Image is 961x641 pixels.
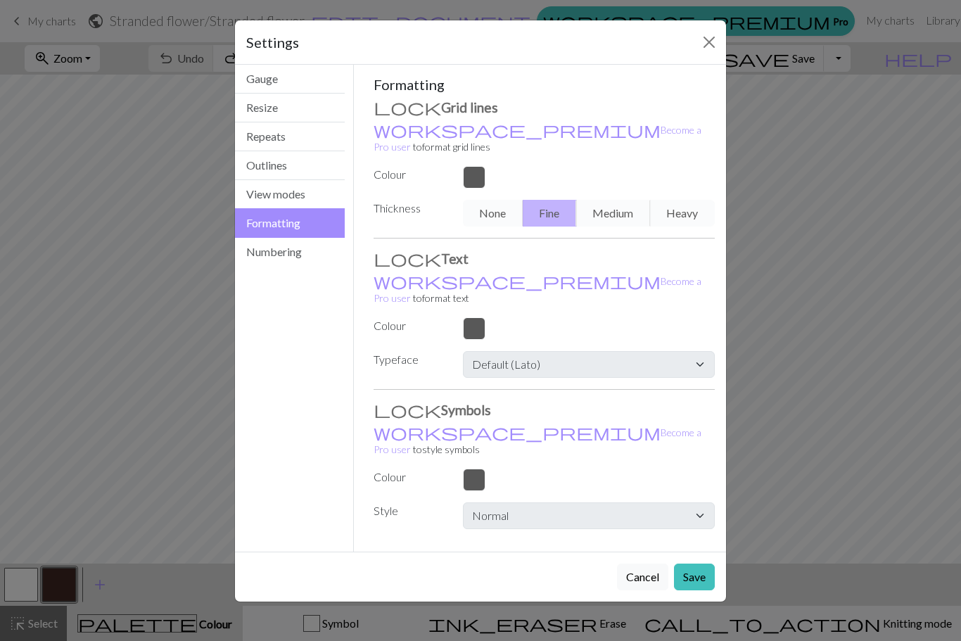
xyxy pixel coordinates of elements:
[374,124,701,153] a: Become a Pro user
[374,120,661,139] span: workspace_premium
[374,426,701,455] small: to style symbols
[246,32,299,53] h5: Settings
[374,250,715,267] h3: Text
[374,271,661,291] span: workspace_premium
[374,99,715,115] h3: Grid lines
[365,469,454,485] label: Colour
[374,124,701,153] small: to format grid lines
[674,564,715,590] button: Save
[235,151,345,180] button: Outlines
[365,502,454,523] label: Style
[365,351,454,372] label: Typeface
[235,180,345,209] button: View modes
[617,564,668,590] button: Cancel
[374,401,715,418] h3: Symbols
[374,76,715,93] h5: Formatting
[235,122,345,151] button: Repeats
[235,208,345,238] button: Formatting
[235,94,345,122] button: Resize
[365,200,454,221] label: Thickness
[374,426,701,455] a: Become a Pro user
[235,65,345,94] button: Gauge
[698,31,720,53] button: Close
[374,275,701,304] a: Become a Pro user
[374,275,701,304] small: to format text
[235,238,345,266] button: Numbering
[365,317,454,334] label: Colour
[374,422,661,442] span: workspace_premium
[365,166,454,183] label: Colour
